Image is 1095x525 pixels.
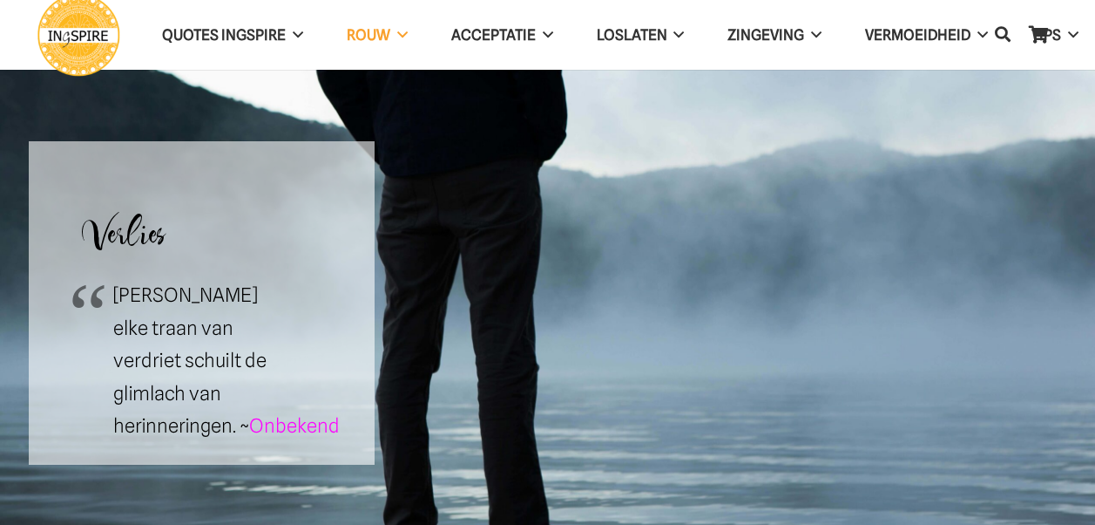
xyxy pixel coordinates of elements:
span: VERMOEIDHEID [865,26,970,44]
span: ROUW [347,26,390,44]
a: Zingeving [706,13,843,58]
a: Zoeken [985,14,1020,56]
span: Zingeving [727,26,804,44]
span: Loslaten [597,26,667,44]
a: QUOTES INGSPIRE [140,13,325,58]
span: QUOTES INGSPIRE [162,26,286,44]
a: VERMOEIDHEID [843,13,1010,58]
a: Acceptatie [429,13,575,58]
p: [PERSON_NAME] elke traan van verdriet schuilt de glimlach van herinneringen. ~ [113,279,287,443]
a: Loslaten [575,13,706,58]
span: TIPS [1031,26,1061,44]
span: Acceptatie [451,26,536,44]
a: ROUW [325,13,429,58]
a: Onbekend [249,414,340,437]
h1: Verlies [51,164,353,270]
